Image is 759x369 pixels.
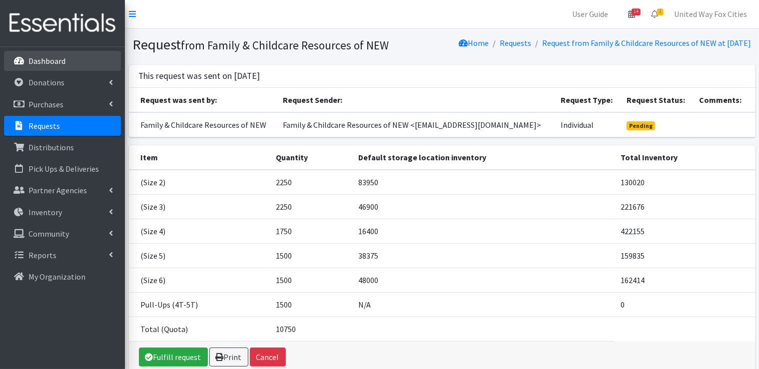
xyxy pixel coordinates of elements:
[543,38,752,48] a: Request from Family & Childcare Resources of NEW at [DATE]
[270,145,353,170] th: Quantity
[615,219,755,243] td: 422155
[627,121,655,130] span: Pending
[352,219,615,243] td: 16400
[28,121,60,131] p: Requests
[4,51,121,71] a: Dashboard
[657,8,664,15] span: 1
[666,4,755,24] a: United Way Fox Cities
[615,243,755,268] td: 159835
[620,4,643,24] a: 14
[28,77,64,87] p: Donations
[129,112,277,137] td: Family & Childcare Resources of NEW
[270,194,353,219] td: 2250
[4,180,121,200] a: Partner Agencies
[615,194,755,219] td: 221676
[129,292,270,317] td: Pull-Ups (4T-5T)
[352,170,615,195] td: 83950
[277,112,555,137] td: Family & Childcare Resources of NEW <[EMAIL_ADDRESS][DOMAIN_NAME]>
[28,185,87,195] p: Partner Agencies
[615,268,755,292] td: 162414
[133,36,439,53] h1: Request
[4,267,121,287] a: My Organization
[693,88,755,112] th: Comments:
[621,88,693,112] th: Request Status:
[615,145,755,170] th: Total Inventory
[209,348,248,367] a: Print
[4,137,121,157] a: Distributions
[181,38,389,52] small: from Family & Childcare Resources of NEW
[28,272,85,282] p: My Organization
[632,8,641,15] span: 14
[555,88,621,112] th: Request Type:
[4,94,121,114] a: Purchases
[4,245,121,265] a: Reports
[4,116,121,136] a: Requests
[28,99,63,109] p: Purchases
[270,170,353,195] td: 2250
[459,38,489,48] a: Home
[28,142,74,152] p: Distributions
[352,292,615,317] td: N/A
[500,38,532,48] a: Requests
[28,229,69,239] p: Community
[615,292,755,317] td: 0
[129,145,270,170] th: Item
[615,170,755,195] td: 130020
[129,194,270,219] td: (Size 3)
[270,243,353,268] td: 1500
[352,243,615,268] td: 38375
[270,219,353,243] td: 1750
[28,250,56,260] p: Reports
[555,112,621,137] td: Individual
[129,243,270,268] td: (Size 5)
[4,202,121,222] a: Inventory
[129,268,270,292] td: (Size 6)
[643,4,666,24] a: 1
[4,159,121,179] a: Pick Ups & Deliveries
[28,56,65,66] p: Dashboard
[129,88,277,112] th: Request was sent by:
[250,348,286,367] button: Cancel
[352,194,615,219] td: 46900
[277,88,555,112] th: Request Sender:
[129,170,270,195] td: (Size 2)
[28,164,99,174] p: Pick Ups & Deliveries
[270,317,353,341] td: 10750
[129,317,270,341] td: Total (Quota)
[4,6,121,40] img: HumanEssentials
[129,219,270,243] td: (Size 4)
[139,71,260,81] h3: This request was sent on [DATE]
[139,348,208,367] a: Fulfill request
[28,207,62,217] p: Inventory
[270,292,353,317] td: 1500
[564,4,616,24] a: User Guide
[352,145,615,170] th: Default storage location inventory
[352,268,615,292] td: 48000
[4,224,121,244] a: Community
[270,268,353,292] td: 1500
[4,72,121,92] a: Donations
